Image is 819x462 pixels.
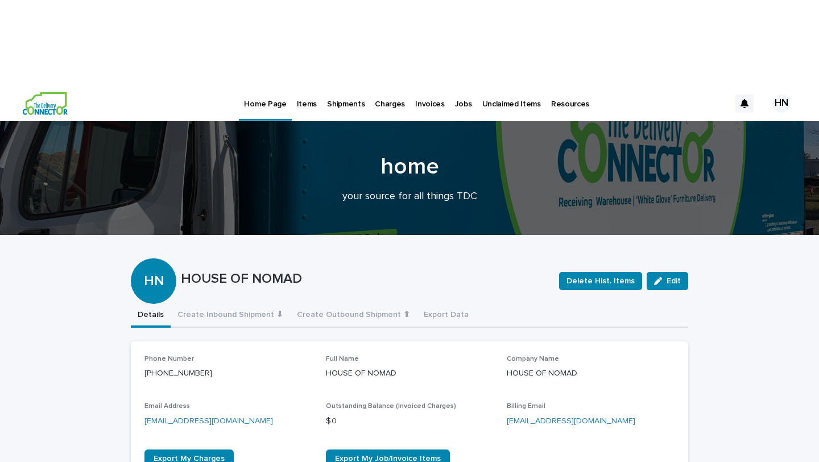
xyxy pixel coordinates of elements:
p: Home Page [244,85,286,109]
a: Unclaimed Items [477,85,546,121]
span: Full Name [326,356,359,362]
p: Unclaimed Items [482,85,541,109]
p: Items [297,85,317,109]
span: Delete Hist. Items [566,275,635,287]
a: Shipments [322,85,370,121]
a: [EMAIL_ADDRESS][DOMAIN_NAME] [507,417,635,425]
p: Charges [375,85,405,109]
p: Shipments [327,85,365,109]
button: Export Data [417,304,475,328]
a: [EMAIL_ADDRESS][DOMAIN_NAME] [144,417,273,425]
p: Invoices [415,85,445,109]
span: Phone Number [144,356,194,362]
p: Jobs [455,85,472,109]
button: Create Inbound Shipment ⬇ [171,304,290,328]
span: Outstanding Balance (Invoiced Charges) [326,403,456,410]
a: Charges [370,85,410,121]
span: Edit [667,277,681,285]
p: your source for all things TDC [182,191,637,203]
p: Resources [551,85,589,109]
div: HN [131,228,176,290]
button: Edit [647,272,688,290]
a: Invoices [410,85,450,121]
span: Email Address [144,403,190,410]
span: Company Name [507,356,559,362]
span: Billing Email [507,403,545,410]
a: Resources [546,85,594,121]
p: HOUSE OF NOMAD [507,368,675,379]
p: HOUSE OF NOMAD [181,271,550,287]
p: HOUSE OF NOMAD [326,368,494,379]
h1: home [131,153,688,180]
a: Home Page [239,85,291,119]
a: Jobs [450,85,477,121]
div: HN [772,94,791,113]
img: aCWQmA6OSGG0Kwt8cj3c [23,92,68,115]
p: $ 0 [326,415,494,427]
a: [PHONE_NUMBER] [144,369,212,377]
button: Delete Hist. Items [559,272,642,290]
button: Details [131,304,171,328]
button: Create Outbound Shipment ⬆ [290,304,417,328]
a: Items [292,85,322,121]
